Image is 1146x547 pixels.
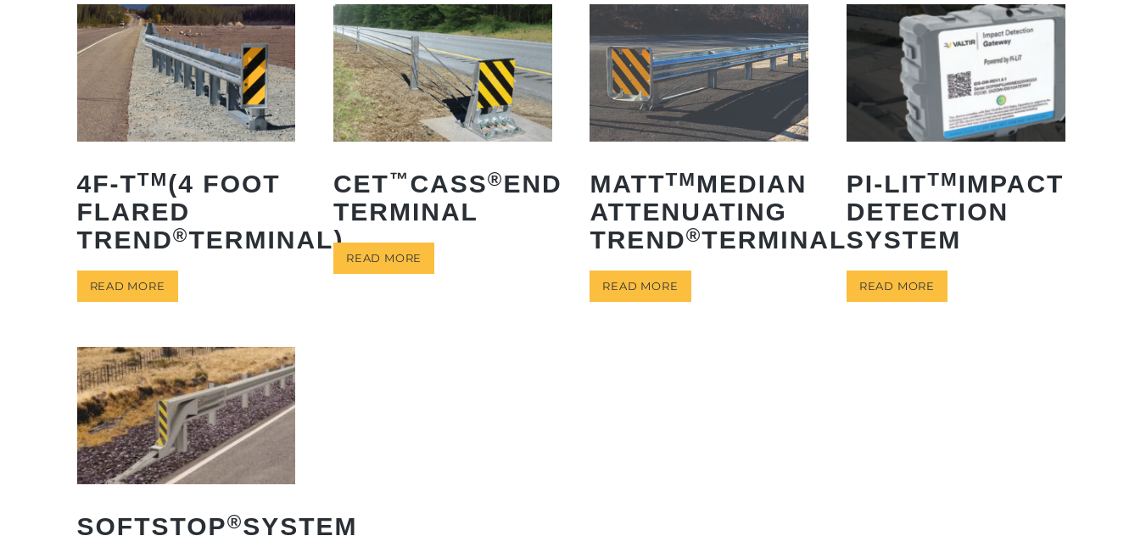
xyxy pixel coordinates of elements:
h2: CET CASS End Terminal [333,157,552,238]
sup: ® [488,169,504,190]
h2: 4F-T (4 Foot Flared TREND Terminal) [77,157,296,266]
h2: PI-LIT Impact Detection System [847,157,1065,266]
a: Read more about “PI-LITTM Impact Detection System” [847,271,948,302]
a: Read more about “4F-TTM (4 Foot Flared TREND® Terminal)” [77,271,178,302]
a: 4F-TTM(4 Foot Flared TREND®Terminal) [77,4,296,265]
sup: ™ [389,169,411,190]
a: Read more about “MATTTM Median Attenuating TREND® Terminal” [590,271,690,302]
sup: TM [665,169,696,190]
sup: ® [686,225,702,246]
a: PI-LITTMImpact Detection System [847,4,1065,265]
h2: MATT Median Attenuating TREND Terminal [590,157,808,266]
sup: ® [173,225,189,246]
sup: TM [927,169,959,190]
a: MATTTMMedian Attenuating TREND®Terminal [590,4,808,265]
a: CET™CASS®End Terminal [333,4,552,237]
sup: ® [227,511,243,533]
a: Read more about “CET™ CASS® End Terminal” [333,243,434,274]
sup: TM [137,169,169,190]
img: SoftStop System End Terminal [77,347,296,483]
